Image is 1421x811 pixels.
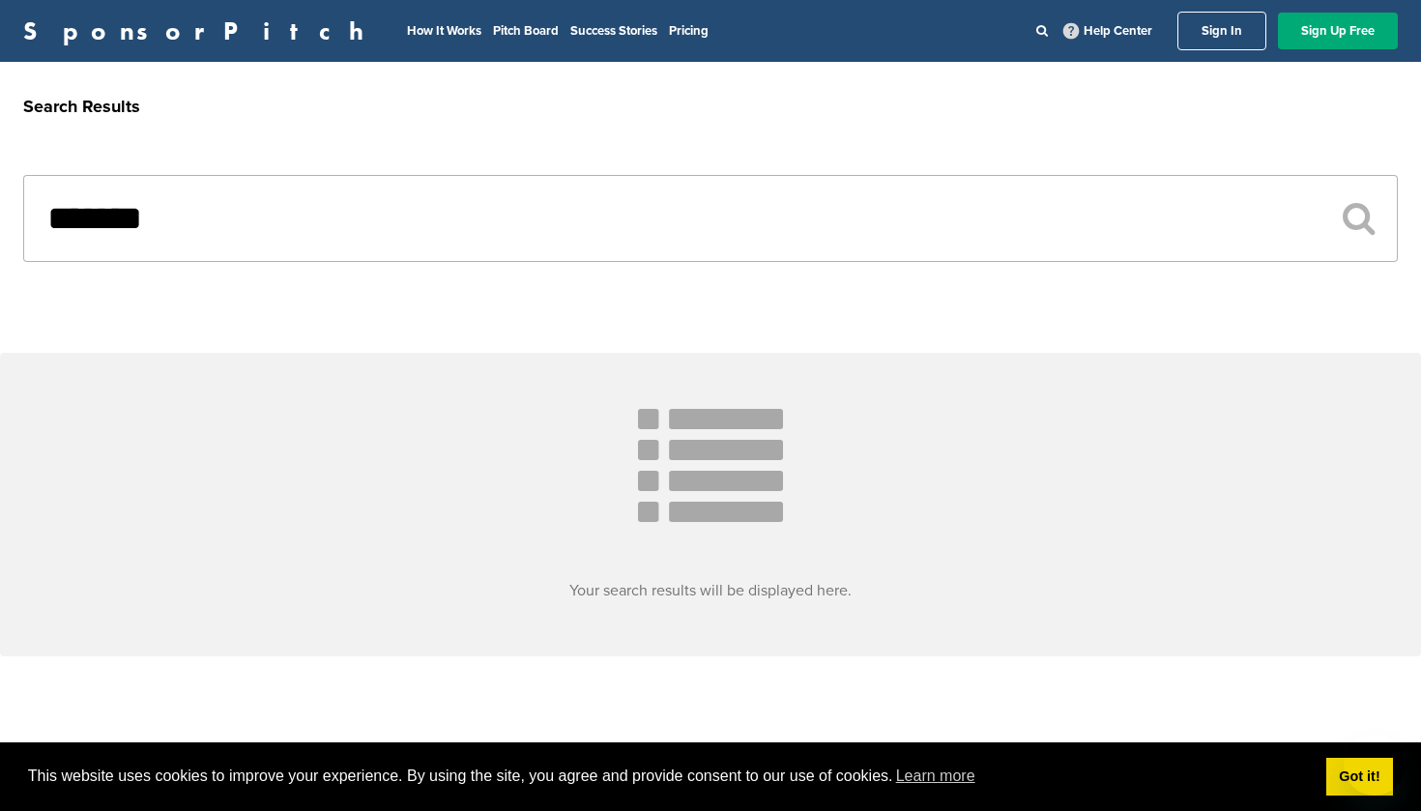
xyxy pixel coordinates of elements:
a: Sign Up Free [1278,13,1398,49]
a: Sign In [1177,12,1266,50]
a: dismiss cookie message [1326,758,1393,797]
a: Pricing [669,23,709,39]
h3: Your search results will be displayed here. [23,579,1398,602]
a: Help Center [1059,19,1156,43]
h2: Search Results [23,94,1398,120]
a: How It Works [407,23,481,39]
a: SponsorPitch [23,18,376,43]
span: This website uses cookies to improve your experience. By using the site, you agree and provide co... [28,762,1311,791]
a: learn more about cookies [893,762,978,791]
a: Pitch Board [493,23,559,39]
a: Success Stories [570,23,657,39]
iframe: Button to launch messaging window [1344,734,1406,796]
